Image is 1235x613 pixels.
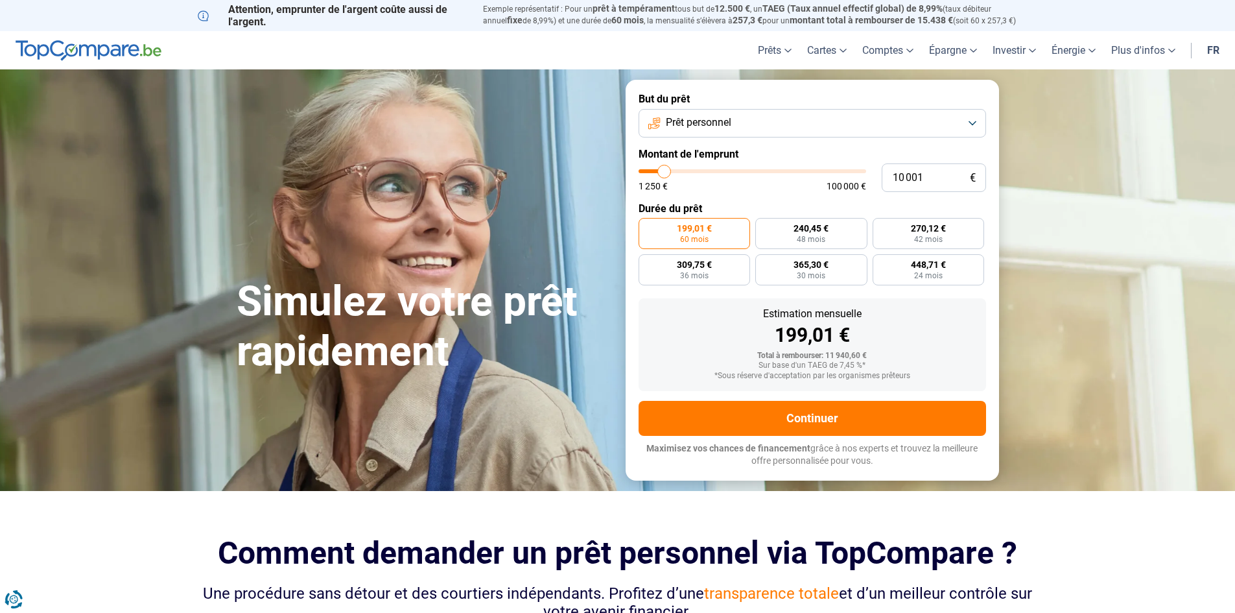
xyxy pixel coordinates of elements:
span: 48 mois [797,235,825,243]
a: Énergie [1044,31,1103,69]
span: Prêt personnel [666,115,731,130]
span: € [970,173,976,184]
div: 199,01 € [649,326,976,345]
div: *Sous réserve d'acceptation par les organismes prêteurs [649,372,976,381]
span: TAEG (Taux annuel effectif global) de 8,99% [762,3,943,14]
span: 270,12 € [911,224,946,233]
span: 36 mois [680,272,709,280]
span: 1 250 € [639,182,668,191]
span: 42 mois [914,235,943,243]
span: 257,3 € [733,15,762,25]
span: 365,30 € [794,260,829,269]
p: grâce à nos experts et trouvez la meilleure offre personnalisée pour vous. [639,442,986,468]
div: Estimation mensuelle [649,309,976,319]
span: 199,01 € [677,224,712,233]
span: transparence totale [704,584,839,603]
span: 30 mois [797,272,825,280]
h2: Comment demander un prêt personnel via TopCompare ? [198,535,1038,571]
span: 240,45 € [794,224,829,233]
span: 448,71 € [911,260,946,269]
label: But du prêt [639,93,986,105]
span: prêt à tempérament [593,3,675,14]
h1: Simulez votre prêt rapidement [237,277,610,377]
p: Exemple représentatif : Pour un tous but de , un (taux débiteur annuel de 8,99%) et une durée de ... [483,3,1038,27]
a: Prêts [750,31,799,69]
a: Épargne [921,31,985,69]
img: TopCompare [16,40,161,61]
span: 100 000 € [827,182,866,191]
div: Sur base d'un TAEG de 7,45 %* [649,361,976,370]
span: 24 mois [914,272,943,280]
p: Attention, emprunter de l'argent coûte aussi de l'argent. [198,3,467,28]
label: Durée du prêt [639,202,986,215]
span: 309,75 € [677,260,712,269]
a: Cartes [799,31,854,69]
a: Investir [985,31,1044,69]
label: Montant de l'emprunt [639,148,986,160]
button: Prêt personnel [639,109,986,138]
a: fr [1199,31,1227,69]
a: Plus d'infos [1103,31,1183,69]
a: Comptes [854,31,921,69]
span: fixe [507,15,523,25]
button: Continuer [639,401,986,436]
span: 12.500 € [714,3,750,14]
span: 60 mois [611,15,644,25]
span: Maximisez vos chances de financement [646,443,810,453]
div: Total à rembourser: 11 940,60 € [649,352,976,361]
span: 60 mois [680,235,709,243]
span: montant total à rembourser de 15.438 € [790,15,953,25]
